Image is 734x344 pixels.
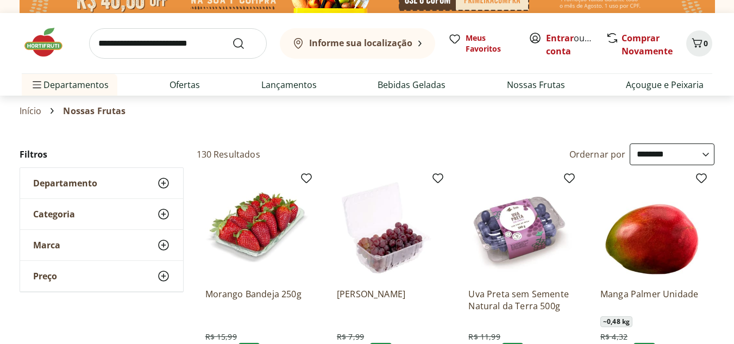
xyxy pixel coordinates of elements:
[466,33,516,54] span: Meus Favoritos
[600,316,632,327] span: ~ 0,48 kg
[33,240,60,251] span: Marca
[20,261,183,291] button: Preço
[569,148,626,160] label: Ordernar por
[600,176,704,279] img: Manga Palmer Unidade
[626,78,704,91] a: Açougue e Peixaria
[337,288,440,312] a: [PERSON_NAME]
[170,78,200,91] a: Ofertas
[546,32,594,58] span: ou
[704,38,708,48] span: 0
[30,72,43,98] button: Menu
[205,332,237,342] span: R$ 15,99
[197,148,260,160] h2: 130 Resultados
[468,176,572,279] img: Uva Preta sem Semente Natural da Terra 500g
[33,209,75,220] span: Categoria
[337,176,440,279] img: Uva Rosada Embalada
[600,332,628,342] span: R$ 4,32
[22,26,76,59] img: Hortifruti
[622,32,673,57] a: Comprar Novamente
[546,32,574,44] a: Entrar
[33,271,57,282] span: Preço
[89,28,267,59] input: search
[63,106,126,116] span: Nossas Frutas
[468,288,572,312] a: Uva Preta sem Semente Natural da Terra 500g
[309,37,412,49] b: Informe sua localização
[448,33,516,54] a: Meus Favoritos
[205,288,309,312] a: Morango Bandeja 250g
[20,230,183,260] button: Marca
[686,30,712,57] button: Carrinho
[546,32,606,57] a: Criar conta
[280,28,435,59] button: Informe sua localização
[507,78,565,91] a: Nossas Frutas
[261,78,317,91] a: Lançamentos
[33,178,97,189] span: Departamento
[30,72,109,98] span: Departamentos
[205,176,309,279] img: Morango Bandeja 250g
[20,199,183,229] button: Categoria
[232,37,258,50] button: Submit Search
[20,143,184,165] h2: Filtros
[378,78,446,91] a: Bebidas Geladas
[600,288,704,312] a: Manga Palmer Unidade
[337,332,364,342] span: R$ 7,99
[20,106,42,116] a: Início
[20,168,183,198] button: Departamento
[468,332,500,342] span: R$ 11,99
